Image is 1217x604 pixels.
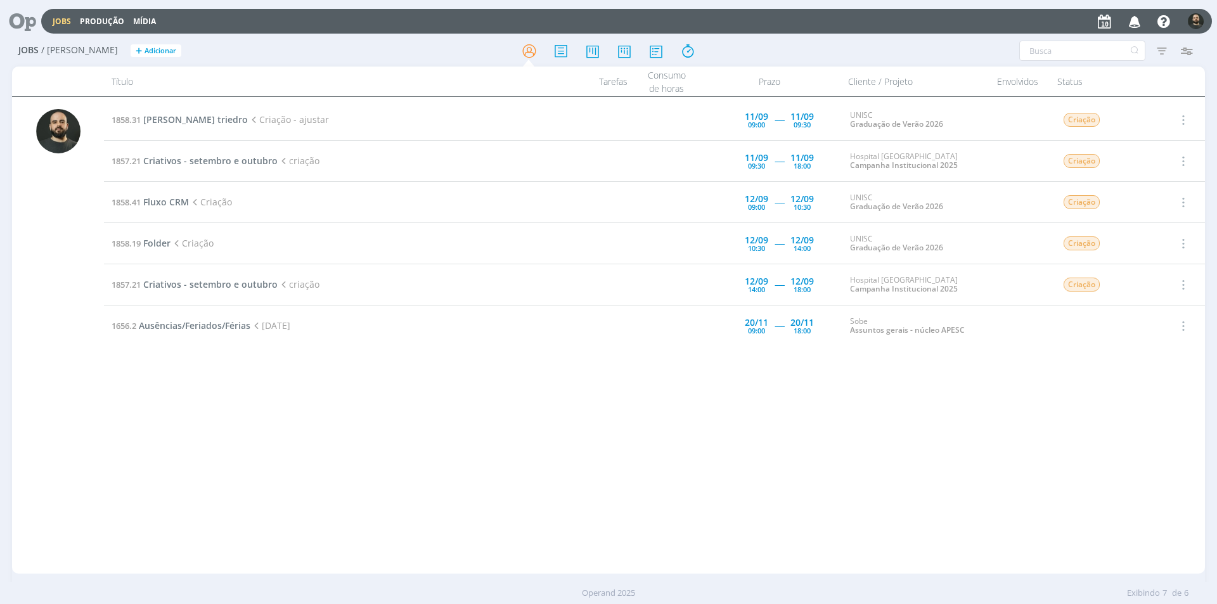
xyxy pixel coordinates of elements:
div: Tarefas [559,67,635,96]
img: P [1188,13,1204,29]
a: Jobs [53,16,71,27]
div: 11/09 [745,112,768,121]
div: Hospital [GEOGRAPHIC_DATA] [850,276,981,294]
span: Criativos - setembro e outubro [143,155,278,167]
a: Produção [80,16,124,27]
div: 20/11 [745,318,768,327]
div: Envolvidos [986,67,1050,96]
span: Jobs [18,45,39,56]
div: 18:00 [794,286,811,293]
button: P [1187,10,1204,32]
span: ----- [775,196,784,208]
span: Criação [189,196,232,208]
button: Jobs [49,16,75,27]
div: 20/11 [790,318,814,327]
a: Mídia [133,16,156,27]
span: Fluxo CRM [143,196,189,208]
div: Cliente / Projeto [840,67,986,96]
div: Hospital [GEOGRAPHIC_DATA] [850,152,981,170]
span: Ausências/Feriados/Férias [139,319,250,331]
span: 1857.21 [112,279,141,290]
span: Folder [143,237,171,249]
div: UNISC [850,111,981,129]
span: 7 [1162,587,1167,600]
span: ----- [775,155,784,167]
div: 18:00 [794,327,811,334]
span: 1858.19 [112,238,141,249]
div: 12/09 [745,195,768,203]
span: 1656.2 [112,320,136,331]
span: de [1172,587,1182,600]
span: [PERSON_NAME] triedro [143,113,248,125]
a: Campanha Institucional 2025 [850,160,958,170]
div: 11/09 [745,153,768,162]
div: 09:00 [748,203,765,210]
div: 14:00 [794,245,811,252]
span: Criação [1064,113,1100,127]
div: UNISC [850,193,981,212]
span: Adicionar [145,47,176,55]
a: 1857.21Criativos - setembro e outubro [112,155,278,167]
div: 09:30 [794,121,811,128]
span: Criação [1064,154,1100,168]
div: 12/09 [790,277,814,286]
span: / [PERSON_NAME] [41,45,118,56]
span: Criação [1064,278,1100,292]
span: 1857.21 [112,155,141,167]
div: Título [104,67,559,96]
span: 6 [1184,587,1188,600]
button: Mídia [129,16,160,27]
button: +Adicionar [131,44,181,58]
span: criação [278,278,319,290]
a: Campanha Institucional 2025 [850,283,958,294]
a: 1656.2Ausências/Feriados/Férias [112,319,250,331]
span: ----- [775,319,784,331]
div: Sobe [850,317,981,335]
div: Consumo de horas [635,67,699,96]
a: 1858.41Fluxo CRM [112,196,189,208]
div: Status [1050,67,1157,96]
a: Graduação de Verão 2026 [850,242,943,253]
span: ----- [775,113,784,125]
div: 12/09 [790,236,814,245]
span: Criação - ajustar [248,113,329,125]
div: Prazo [699,67,840,96]
img: P [36,109,80,153]
div: 10:30 [748,245,765,252]
div: 11/09 [790,153,814,162]
span: + [136,44,142,58]
div: 11/09 [790,112,814,121]
div: 12/09 [745,236,768,245]
span: ----- [775,278,784,290]
span: Exibindo [1127,587,1160,600]
span: Criativos - setembro e outubro [143,278,278,290]
span: 1858.31 [112,114,141,125]
div: 09:30 [748,162,765,169]
div: 12/09 [790,195,814,203]
span: Criação [1064,195,1100,209]
div: 12/09 [745,277,768,286]
span: Criação [171,237,214,249]
div: 09:00 [748,121,765,128]
span: Criação [1064,236,1100,250]
div: 18:00 [794,162,811,169]
span: ----- [775,237,784,249]
a: 1858.31[PERSON_NAME] triedro [112,113,248,125]
a: Graduação de Verão 2026 [850,201,943,212]
input: Busca [1019,41,1145,61]
a: 1858.19Folder [112,237,171,249]
div: UNISC [850,235,981,253]
div: 10:30 [794,203,811,210]
span: criação [278,155,319,167]
button: Produção [76,16,128,27]
a: 1857.21Criativos - setembro e outubro [112,278,278,290]
div: 14:00 [748,286,765,293]
span: [DATE] [250,319,290,331]
a: Graduação de Verão 2026 [850,119,943,129]
a: Assuntos gerais - núcleo APESC [850,324,965,335]
div: 09:00 [748,327,765,334]
span: 1858.41 [112,196,141,208]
